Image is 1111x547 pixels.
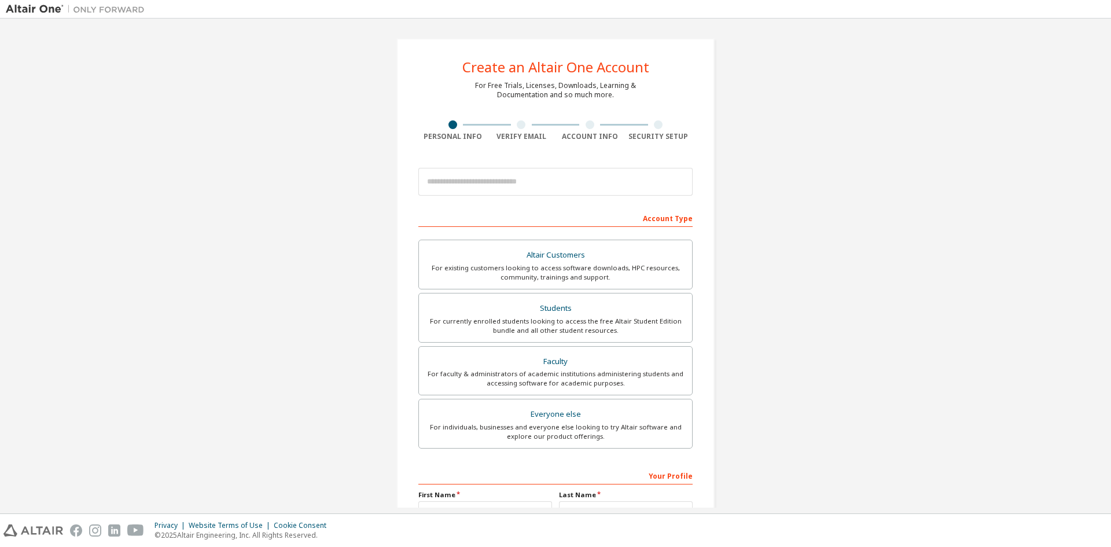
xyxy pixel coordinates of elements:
[426,423,685,441] div: For individuals, businesses and everyone else looking to try Altair software and explore our prod...
[426,369,685,388] div: For faculty & administrators of academic institutions administering students and accessing softwa...
[624,132,693,141] div: Security Setup
[475,81,636,100] div: For Free Trials, Licenses, Downloads, Learning & Documentation and so much more.
[559,490,693,500] label: Last Name
[154,530,333,540] p: © 2025 Altair Engineering, Inc. All Rights Reserved.
[108,524,120,537] img: linkedin.svg
[426,247,685,263] div: Altair Customers
[70,524,82,537] img: facebook.svg
[426,300,685,317] div: Students
[426,354,685,370] div: Faculty
[154,521,189,530] div: Privacy
[462,60,649,74] div: Create an Altair One Account
[426,406,685,423] div: Everyone else
[555,132,624,141] div: Account Info
[89,524,101,537] img: instagram.svg
[418,466,693,484] div: Your Profile
[127,524,144,537] img: youtube.svg
[3,524,63,537] img: altair_logo.svg
[418,490,552,500] label: First Name
[487,132,556,141] div: Verify Email
[426,263,685,282] div: For existing customers looking to access software downloads, HPC resources, community, trainings ...
[6,3,150,15] img: Altair One
[418,132,487,141] div: Personal Info
[189,521,274,530] div: Website Terms of Use
[274,521,333,530] div: Cookie Consent
[426,317,685,335] div: For currently enrolled students looking to access the free Altair Student Edition bundle and all ...
[418,208,693,227] div: Account Type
